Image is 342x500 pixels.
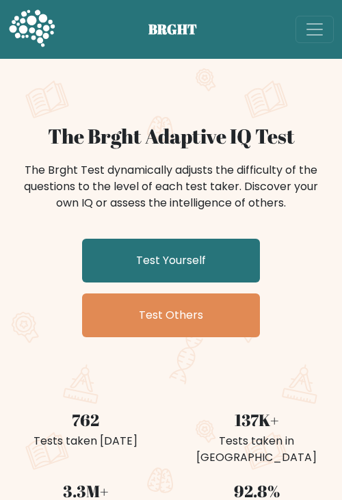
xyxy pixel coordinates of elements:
div: 137K+ [179,408,334,433]
div: Tests taken in [GEOGRAPHIC_DATA] [179,433,334,466]
a: Test Yourself [82,239,260,282]
a: Test Others [82,293,260,337]
div: Tests taken [DATE] [8,433,163,449]
div: 762 [8,408,163,433]
button: Toggle navigation [295,16,334,43]
h1: The Brght Adaptive IQ Test [8,124,334,148]
div: The Brght Test dynamically adjusts the difficulty of the questions to the level of each test take... [16,162,326,211]
span: BRGHT [148,19,214,40]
